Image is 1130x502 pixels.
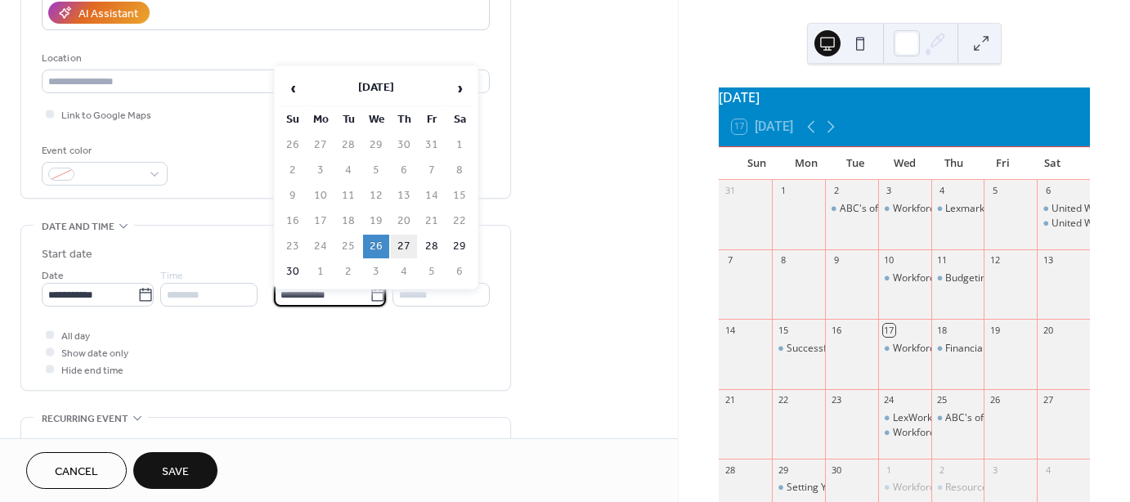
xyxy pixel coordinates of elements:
td: 1 [446,133,473,157]
div: 3 [989,464,1001,476]
td: 1 [307,260,334,284]
div: Wed [880,147,929,180]
div: LexWorks Resume Workshop [878,411,931,425]
div: 2 [830,185,842,197]
div: Mon [781,147,830,180]
div: Event color [42,142,164,159]
div: 2 [936,464,948,476]
div: 24 [883,394,895,406]
td: 24 [307,235,334,258]
span: All day [61,328,90,345]
div: 26 [989,394,1001,406]
div: 3 [883,185,895,197]
div: 20 [1042,324,1054,336]
td: 5 [419,260,445,284]
td: 21 [419,209,445,233]
td: 10 [307,184,334,208]
button: Cancel [26,452,127,489]
div: Workforce Wednesday - Nicholasville YMCA Program Center [878,426,931,440]
div: 5 [989,185,1001,197]
td: 28 [419,235,445,258]
button: Save [133,452,217,489]
div: 27 [1042,394,1054,406]
div: 14 [724,324,736,336]
th: Tu [335,108,361,132]
div: Workforce Wednesday - Nicholasville YMCA Program Center [878,342,931,356]
td: 23 [280,235,306,258]
span: Date and time [42,218,114,235]
div: Workforce Wednesday - Nicholasville YMCA Program Center [878,202,931,216]
span: Time [160,267,183,285]
td: 30 [391,133,417,157]
div: 1 [883,464,895,476]
div: 19 [989,324,1001,336]
div: 31 [724,185,736,197]
td: 26 [280,133,306,157]
div: Setting Your Goals with REACH KY [772,481,825,495]
div: 9 [830,254,842,267]
div: 30 [830,464,842,476]
span: Date [42,267,64,285]
td: 27 [307,133,334,157]
div: 18 [936,324,948,336]
td: 19 [363,209,389,233]
div: United Way Night: Lexington Legends [1037,217,1090,231]
div: 11 [936,254,948,267]
td: 16 [280,209,306,233]
td: 5 [363,159,389,182]
td: 11 [335,184,361,208]
div: 12 [989,254,1001,267]
div: 21 [724,394,736,406]
td: 22 [446,209,473,233]
div: LexWorks Resume Workshop [893,411,1025,425]
button: AI Assistant [48,2,150,24]
td: 31 [419,133,445,157]
td: 7 [419,159,445,182]
div: Start date [42,246,92,263]
div: Tue [831,147,880,180]
td: 2 [335,260,361,284]
td: 2 [280,159,306,182]
td: 3 [363,260,389,284]
div: 29 [777,464,789,476]
div: ABC's of Credit with REACH KY [931,411,984,425]
th: We [363,108,389,132]
div: ABC's of Credit with REACH KY [840,202,978,216]
td: 28 [335,133,361,157]
div: Successful Budgeting & Saving with REACH KY [772,342,825,356]
td: 29 [446,235,473,258]
div: 13 [1042,254,1054,267]
td: 17 [307,209,334,233]
span: Recurring event [42,410,128,428]
div: Resource Fair with the Health Department [931,481,984,495]
div: Sun [732,147,781,180]
div: 7 [724,254,736,267]
td: 6 [391,159,417,182]
th: [DATE] [307,71,445,106]
div: United We Throw - Disc Golf Fundriaser [1037,202,1090,216]
td: 30 [280,260,306,284]
span: › [447,72,472,105]
td: 20 [391,209,417,233]
span: Link to Google Maps [61,107,151,124]
td: 27 [391,235,417,258]
div: Setting Your Goals with REACH KY [787,481,940,495]
div: 6 [1042,185,1054,197]
span: Save [162,464,189,481]
div: ABC's of Credit with REACH KY [825,202,878,216]
div: Location [42,50,487,67]
td: 4 [335,159,361,182]
td: 15 [446,184,473,208]
div: Workforce Wednesday - Nicholasville YMCA Program Center [878,481,931,495]
div: 22 [777,394,789,406]
div: Sat [1028,147,1077,180]
td: 12 [363,184,389,208]
td: 8 [446,159,473,182]
div: 16 [830,324,842,336]
div: Lexmark Leadership Breakfast [931,202,984,216]
div: AI Assistant [78,6,138,23]
div: 25 [936,394,948,406]
span: ‹ [280,72,305,105]
div: Successful Budgeting & Saving with REACH [GEOGRAPHIC_DATA] [787,342,1083,356]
